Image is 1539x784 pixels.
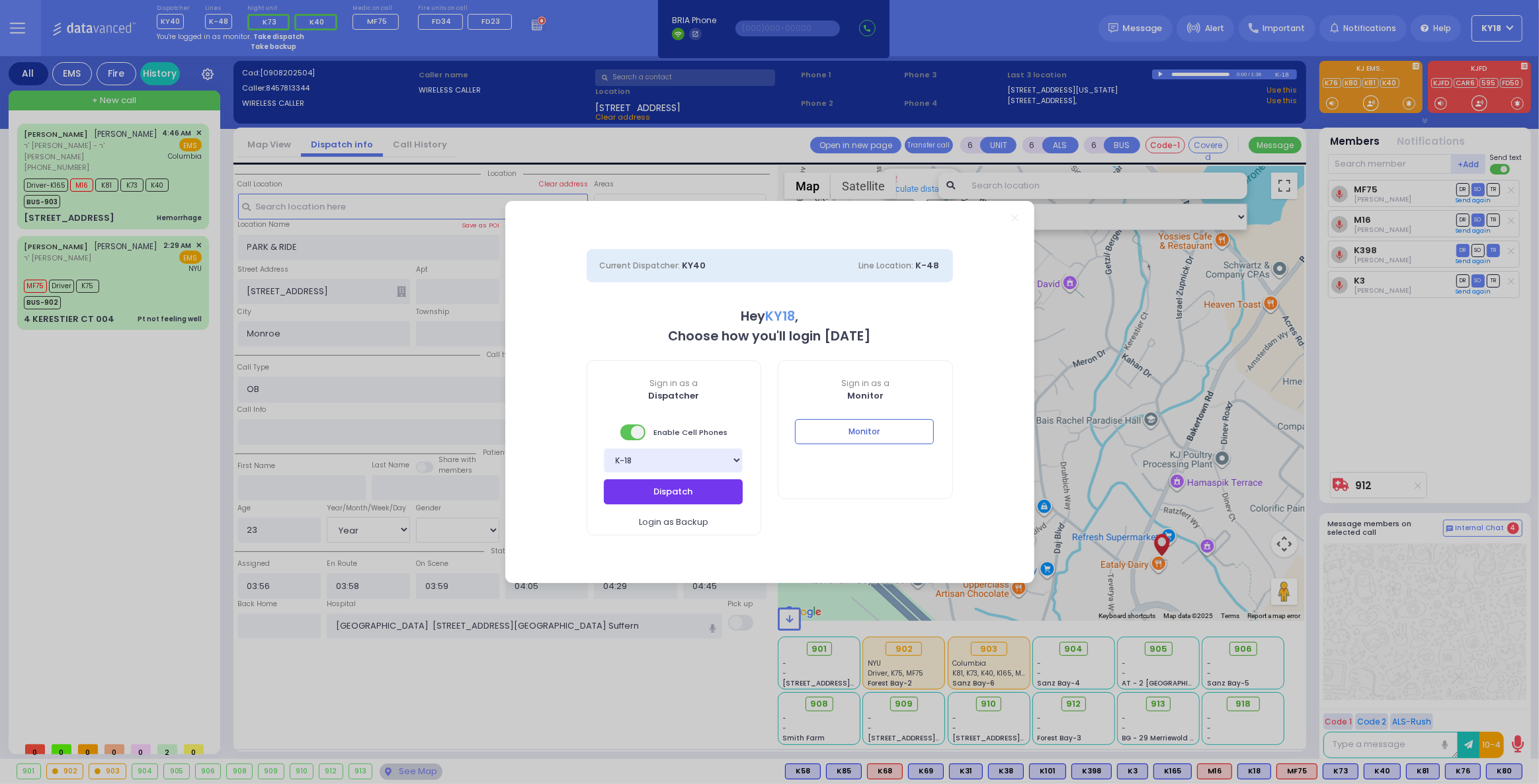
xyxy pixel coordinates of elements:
span: KY40 [683,259,706,272]
b: Monitor [847,389,884,402]
b: Choose how you'll login [DATE] [669,327,871,345]
span: Sign in as a [587,377,761,389]
span: Line Location: [859,260,914,271]
span: Login as Backup [639,516,708,529]
button: Monitor [795,419,934,444]
a: Close [1011,214,1019,221]
span: Current Dispatcher: [600,260,681,271]
b: Hey , [741,307,798,325]
span: Sign in as a [778,377,952,389]
span: KY18 [765,307,795,325]
button: Dispatch [604,479,743,504]
b: Dispatcher [648,389,699,402]
span: K-48 [916,259,940,272]
span: Enable Cell Phones [620,423,728,442]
